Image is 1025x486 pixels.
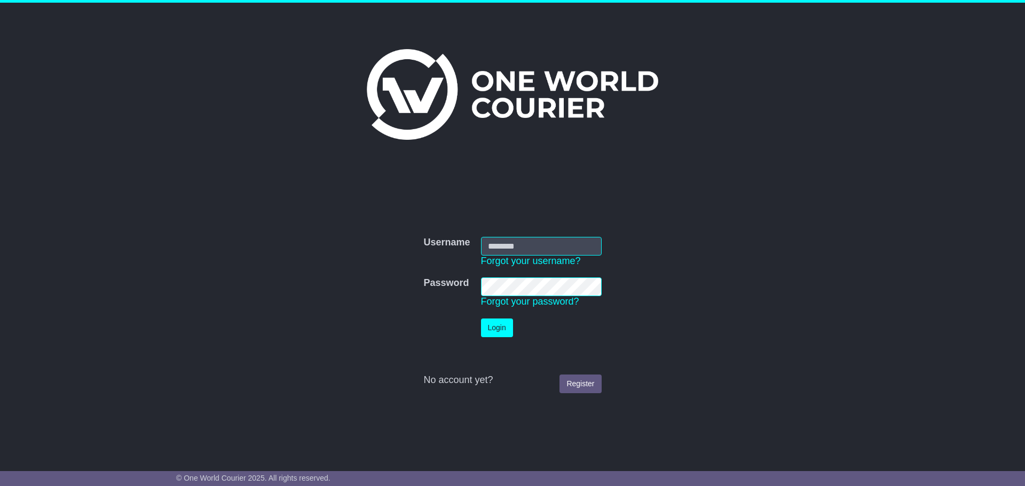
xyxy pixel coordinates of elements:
span: © One World Courier 2025. All rights reserved. [176,474,330,482]
a: Forgot your username? [481,256,581,266]
label: Password [423,277,469,289]
img: One World [367,49,658,140]
button: Login [481,318,513,337]
a: Register [559,375,601,393]
label: Username [423,237,470,249]
div: No account yet? [423,375,601,386]
a: Forgot your password? [481,296,579,307]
